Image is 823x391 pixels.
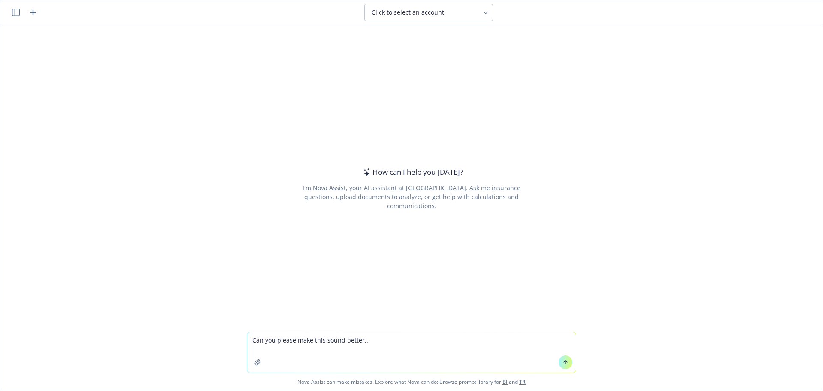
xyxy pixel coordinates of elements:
[247,332,576,373] textarea: Can you please make this sound better...
[372,8,444,17] span: Click to select an account
[364,4,493,21] button: Click to select an account
[4,373,819,391] span: Nova Assist can make mistakes. Explore what Nova can do: Browse prompt library for and
[360,167,463,178] div: How can I help you [DATE]?
[519,378,526,385] a: TR
[291,183,532,210] div: I'm Nova Assist, your AI assistant at [GEOGRAPHIC_DATA]. Ask me insurance questions, upload docum...
[502,378,508,385] a: BI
